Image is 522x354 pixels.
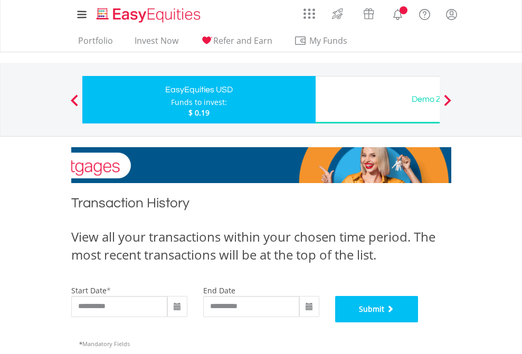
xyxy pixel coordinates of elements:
[213,35,272,46] span: Refer and Earn
[294,34,363,47] span: My Funds
[71,147,451,183] img: EasyMortage Promotion Banner
[89,82,309,97] div: EasyEquities USD
[71,228,451,264] div: View all your transactions within your chosen time period. The most recent transactions will be a...
[437,100,458,110] button: Next
[411,3,438,24] a: FAQ's and Support
[71,194,451,217] h1: Transaction History
[297,3,322,20] a: AppsGrid
[130,35,183,52] a: Invest Now
[171,97,227,108] div: Funds to invest:
[188,108,210,118] span: $ 0.19
[64,100,85,110] button: Previous
[384,3,411,24] a: Notifications
[329,5,346,22] img: thrive-v2.svg
[92,3,205,24] a: Home page
[94,6,205,24] img: EasyEquities_Logo.png
[353,3,384,22] a: Vouchers
[71,285,107,295] label: start date
[438,3,465,26] a: My Profile
[74,35,117,52] a: Portfolio
[335,296,419,322] button: Submit
[360,5,377,22] img: vouchers-v2.svg
[203,285,235,295] label: end date
[303,8,315,20] img: grid-menu-icon.svg
[79,340,130,348] span: Mandatory Fields
[196,35,277,52] a: Refer and Earn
